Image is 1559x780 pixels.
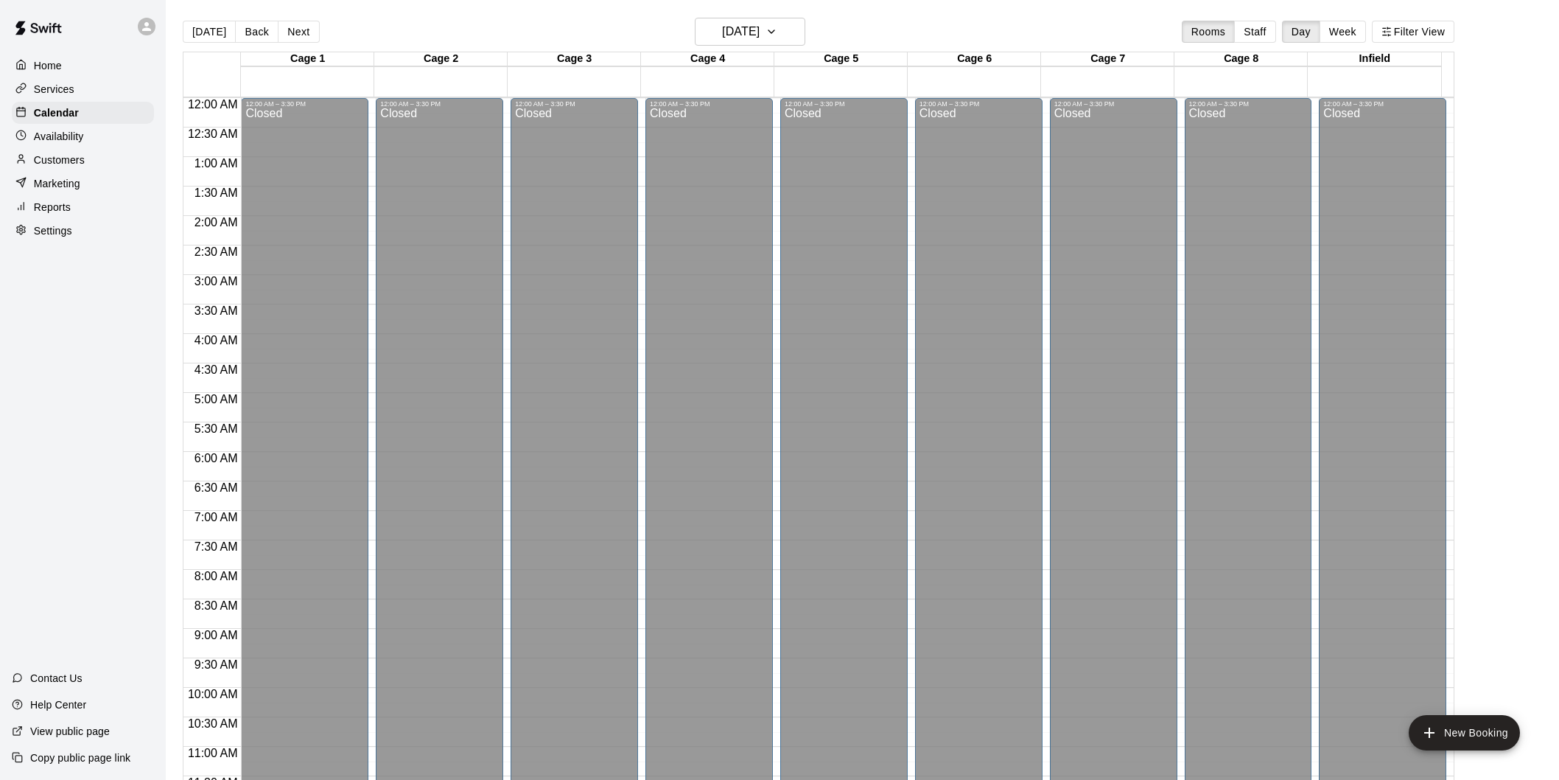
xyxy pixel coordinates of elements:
[191,304,242,317] span: 3:30 AM
[785,100,903,108] div: 12:00 AM – 3:30 PM
[1041,52,1174,66] div: Cage 7
[34,105,79,120] p: Calendar
[34,176,80,191] p: Marketing
[191,246,242,258] span: 2:30 AM
[278,21,319,43] button: Next
[12,220,154,242] a: Settings
[191,599,242,612] span: 8:30 AM
[241,52,374,66] div: Cage 1
[515,100,634,108] div: 12:00 AM – 3:30 PM
[1372,21,1454,43] button: Filter View
[1308,52,1441,66] div: Infield
[191,334,242,347] span: 4:00 AM
[245,100,364,108] div: 12:00 AM – 3:30 PM
[1182,21,1235,43] button: Rooms
[191,452,242,464] span: 6:00 AM
[30,671,83,686] p: Contact Us
[1174,52,1308,66] div: Cage 8
[641,52,774,66] div: Cage 4
[191,363,242,376] span: 4:30 AM
[191,216,242,229] span: 2:00 AM
[12,149,154,171] a: Customers
[184,747,242,759] span: 11:00 AM
[34,129,84,144] p: Availability
[1323,100,1442,108] div: 12:00 AM – 3:30 PM
[183,21,236,43] button: [DATE]
[191,157,242,170] span: 1:00 AM
[12,55,154,77] a: Home
[191,658,242,671] span: 9:30 AM
[34,200,71,215] p: Reports
[30,751,130,765] p: Copy public page link
[380,100,499,108] div: 12:00 AM – 3:30 PM
[374,52,508,66] div: Cage 2
[30,697,86,712] p: Help Center
[184,98,242,111] span: 12:00 AM
[12,125,154,147] a: Availability
[191,187,242,199] span: 1:30 AM
[184,128,242,140] span: 12:30 AM
[191,393,242,405] span: 5:00 AM
[722,21,760,42] h6: [DATE]
[12,173,154,195] a: Marketing
[191,275,242,288] span: 3:00 AM
[1234,21,1276,43] button: Staff
[508,52,641,66] div: Cage 3
[34,82,74,97] p: Services
[191,540,242,553] span: 7:30 AM
[12,78,154,100] a: Services
[1054,100,1173,108] div: 12:00 AM – 3:30 PM
[908,52,1041,66] div: Cage 6
[1189,100,1308,108] div: 12:00 AM – 3:30 PM
[650,100,768,108] div: 12:00 AM – 3:30 PM
[695,18,805,46] button: [DATE]
[34,223,72,238] p: Settings
[191,422,242,435] span: 5:30 AM
[191,629,242,641] span: 9:00 AM
[12,196,154,218] a: Reports
[184,717,242,730] span: 10:30 AM
[1320,21,1366,43] button: Week
[1409,715,1520,751] button: add
[919,100,1038,108] div: 12:00 AM – 3:30 PM
[12,102,154,124] a: Calendar
[184,688,242,700] span: 10:00 AM
[34,153,85,167] p: Customers
[191,511,242,523] span: 7:00 AM
[30,724,110,739] p: View public page
[34,58,62,73] p: Home
[235,21,278,43] button: Back
[191,570,242,582] span: 8:00 AM
[191,481,242,494] span: 6:30 AM
[774,52,908,66] div: Cage 5
[1282,21,1320,43] button: Day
